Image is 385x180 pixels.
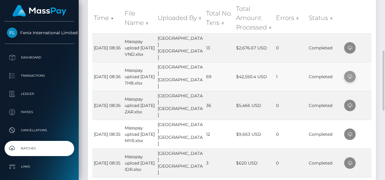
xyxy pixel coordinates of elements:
th: Status: activate to sort column ascending [307,3,343,33]
a: Cancellations [5,123,74,138]
a: Dashboard [5,50,74,65]
p: Batches [7,144,72,153]
td: 1 [275,62,307,91]
p: Payees [7,108,72,117]
p: Ledger [7,89,72,98]
td: Masspay upload [DATE] VND.xlsx [123,33,156,62]
td: Completed [307,91,343,120]
td: Completed [307,120,343,148]
td: $5,466 USD [235,91,275,120]
td: [GEOGRAPHIC_DATA] [GEOGRAPHIC_DATA] [156,120,205,148]
td: Completed [307,148,343,177]
td: 3 [205,148,235,177]
td: [GEOGRAPHIC_DATA] [GEOGRAPHIC_DATA] [156,148,205,177]
th: Errors: activate to sort column ascending [275,3,307,33]
td: 0 [275,91,307,120]
td: 13 [205,33,235,62]
p: Cancellations [7,126,72,135]
a: Payees [5,105,74,120]
td: 0 [275,33,307,62]
th: Total No. Txns: activate to sort column ascending [205,3,235,33]
th: File Name: activate to sort column ascending [123,3,156,33]
img: MassPay Logo [12,5,66,17]
td: 36 [205,91,235,120]
p: Dashboard [7,53,72,62]
a: Batches [5,141,74,156]
span: Fenix International Limited [5,30,74,35]
td: 12 [205,120,235,148]
td: 0 [275,120,307,148]
p: Transactions [7,71,72,80]
th: Time: activate to sort column ascending [92,3,123,33]
a: Ledger [5,86,74,102]
td: [DATE] 08:36 [92,33,123,62]
a: Links [5,159,74,174]
td: Completed [307,62,343,91]
td: [DATE] 08:36 [92,91,123,120]
td: [GEOGRAPHIC_DATA] [GEOGRAPHIC_DATA] [156,33,205,62]
td: $620 USD [235,148,275,177]
a: Transactions [5,68,74,83]
td: [GEOGRAPHIC_DATA] [GEOGRAPHIC_DATA] [156,91,205,120]
td: [DATE] 08:35 [92,148,123,177]
td: Masspay upload [DATE] ZAR.xlsx [123,91,156,120]
td: 0 [275,148,307,177]
td: [DATE] 08:35 [92,120,123,148]
p: Links [7,162,72,171]
th: Total Amount Processed: activate to sort column ascending [235,3,275,33]
th: Uploaded By: activate to sort column ascending [156,3,205,33]
td: Masspay upload [DATE] IDR.xlsx [123,148,156,177]
td: $9,663 USD [235,120,275,148]
td: Masspay upload [DATE] THB.xlsx [123,62,156,91]
td: 69 [205,62,235,91]
td: [GEOGRAPHIC_DATA] [GEOGRAPHIC_DATA] [156,62,205,91]
td: [DATE] 08:36 [92,62,123,91]
td: $2,676.67 USD [235,33,275,62]
td: Completed [307,33,343,62]
td: Masspay upload [DATE] MYR.xlsx [123,120,156,148]
td: $42,550.4 USD [235,62,275,91]
img: Fenix International Limited [7,28,17,38]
